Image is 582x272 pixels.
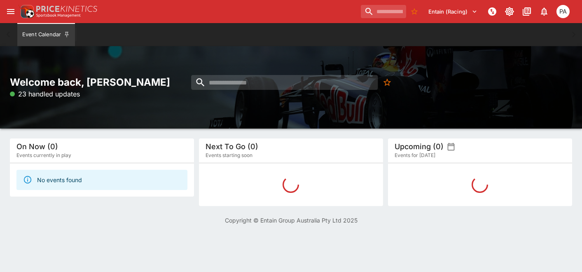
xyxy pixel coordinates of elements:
img: Sportsbook Management [36,14,81,17]
button: NOT Connected to PK [485,4,500,19]
button: open drawer [3,4,18,19]
h2: Welcome back, [PERSON_NAME] [10,76,194,89]
button: Toggle light/dark mode [502,4,517,19]
img: PriceKinetics [36,6,97,12]
button: Peter Addley [554,2,572,21]
input: search [191,75,378,90]
span: Events for [DATE] [395,151,435,159]
h5: Next To Go (0) [206,142,258,151]
img: PriceKinetics Logo [18,3,35,20]
div: No events found [37,172,82,188]
button: Documentation [519,4,534,19]
h5: On Now (0) [16,142,58,151]
input: search [361,5,406,18]
span: Events starting soon [206,151,252,159]
div: Peter Addley [556,5,570,18]
button: No Bookmarks [380,75,395,90]
button: settings [447,143,455,151]
span: Events currently in play [16,151,71,159]
h5: Upcoming (0) [395,142,444,151]
button: No Bookmarks [408,5,421,18]
p: 23 handled updates [10,89,80,99]
button: Select Tenant [423,5,482,18]
button: Event Calendar [17,23,75,46]
button: Notifications [537,4,552,19]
